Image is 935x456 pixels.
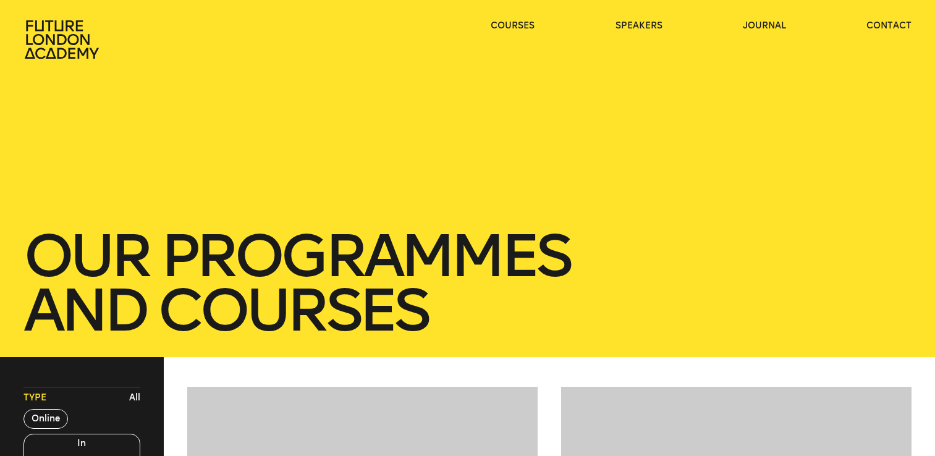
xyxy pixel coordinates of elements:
a: journal [743,20,786,32]
button: Online [23,409,68,429]
button: All [126,389,143,407]
a: courses [491,20,535,32]
a: contact [866,20,912,32]
a: speakers [616,20,662,32]
span: Type [23,392,46,404]
h1: our Programmes and courses [23,229,912,337]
